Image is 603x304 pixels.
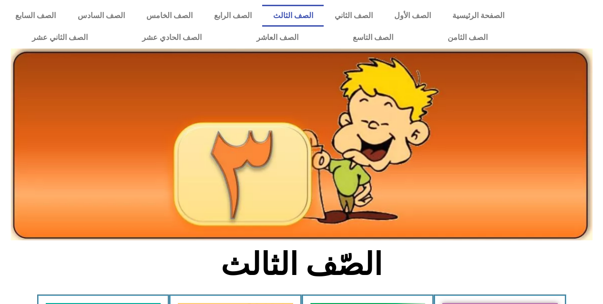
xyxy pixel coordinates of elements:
a: الصف السابع [5,5,67,27]
h2: الصّف الثالث [144,246,459,283]
a: الصف العاشر [229,27,326,49]
a: الصف التاسع [326,27,420,49]
a: الصف الرابع [203,5,262,27]
a: الصف الثامن [420,27,515,49]
a: الصف الحادي عشر [115,27,229,49]
a: الصفحة الرئيسية [441,5,515,27]
a: الصف الثاني [324,5,383,27]
a: الصف الأول [383,5,441,27]
a: الصف الخامس [135,5,203,27]
a: الصف الثالث [262,5,324,27]
a: الصف السادس [67,5,135,27]
a: الصف الثاني عشر [5,27,115,49]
